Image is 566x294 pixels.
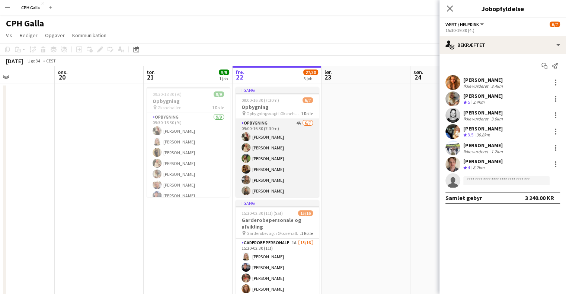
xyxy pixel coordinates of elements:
[412,73,423,81] span: 24
[219,76,229,81] div: 1 job
[445,22,485,27] button: Vært / Helpdisk
[298,210,313,216] span: 15/16
[323,73,332,81] span: 23
[3,30,15,40] a: Vis
[463,83,490,89] div: Ikke vurderet
[219,70,229,75] span: 9/9
[15,0,46,15] button: CPH Galla
[445,22,479,27] span: Vært / Helpdisk
[236,69,244,75] span: fre.
[147,87,230,197] app-job-card: 09:30-18:30 (9t)9/9Opbygning Øksnehallen1 RolleOpbygning9/909:30-18:30 (9t)[PERSON_NAME][PERSON_N...
[46,58,56,64] div: CEST
[147,69,155,75] span: tor.
[236,200,319,206] div: I gang
[445,28,560,33] div: 15:30-19:30 (4t)
[490,149,504,154] div: 1.2km
[147,98,230,104] h3: Opbygning
[301,111,313,116] span: 1 Rolle
[236,119,319,209] app-card-role: Opbygning4A6/709:00-16:30 (7t30m)[PERSON_NAME][PERSON_NAME][PERSON_NAME][PERSON_NAME][PERSON_NAME...
[445,194,482,201] div: Samlet gebyr
[242,210,283,216] span: 15:30-02:30 (11t) (Sat)
[6,32,12,39] span: Vis
[303,70,318,75] span: 27/30
[463,116,490,122] div: Ikke vurderet
[303,97,313,103] span: 6/7
[324,69,332,75] span: lør.
[236,87,319,197] app-job-card: I gang09:00-16:30 (7t30m)6/7Opbygning Opbygningsvagt i Øksnehallen til stor gallafest1 RolleOpbyg...
[157,105,182,110] span: Øksnehallen
[234,73,244,81] span: 22
[153,91,182,97] span: 09:30-18:30 (9t)
[20,32,38,39] span: Rediger
[468,99,470,105] span: 5
[42,30,68,40] a: Opgaver
[242,97,279,103] span: 09:00-16:30 (7t30m)
[490,83,504,89] div: 3.4km
[214,91,224,97] span: 9/9
[58,69,68,75] span: ons.
[236,87,319,93] div: I gang
[6,57,23,65] div: [DATE]
[439,36,566,54] div: Bekræftet
[212,105,224,110] span: 1 Rolle
[236,104,319,110] h3: Opbygning
[69,30,109,40] a: Kommunikation
[490,116,504,122] div: 3.6km
[468,132,473,138] span: 3.5
[463,93,503,99] div: [PERSON_NAME]
[57,73,68,81] span: 20
[525,194,554,201] div: 3 240.00 KR
[72,32,106,39] span: Kommunikation
[147,113,230,227] app-card-role: Opbygning9/909:30-18:30 (9t)[PERSON_NAME][PERSON_NAME][PERSON_NAME][PERSON_NAME][PERSON_NAME][PER...
[463,142,504,149] div: [PERSON_NAME]
[45,32,65,39] span: Opgaver
[463,149,490,154] div: Ikke vurderet
[25,58,43,64] span: Uge 34
[236,217,319,230] h3: Garderobepersonale og afvikling
[17,30,41,40] a: Rediger
[463,77,504,83] div: [PERSON_NAME]
[301,230,313,236] span: 1 Rolle
[468,165,470,170] span: 4
[463,109,504,116] div: [PERSON_NAME]
[439,4,566,13] h3: Jobopfyldelse
[246,230,301,236] span: Garderobevagt i Øksnehallen til stor gallafest
[471,165,486,171] div: 8.2km
[6,18,44,29] h1: CPH Galla
[246,111,301,116] span: Opbygningsvagt i Øksnehallen til stor gallafest
[146,73,155,81] span: 21
[463,158,503,165] div: [PERSON_NAME]
[471,99,486,106] div: 3.4km
[304,76,318,81] div: 3 job
[475,132,492,138] div: 36.8km
[550,22,560,27] span: 6/7
[463,125,503,132] div: [PERSON_NAME]
[413,69,423,75] span: søn.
